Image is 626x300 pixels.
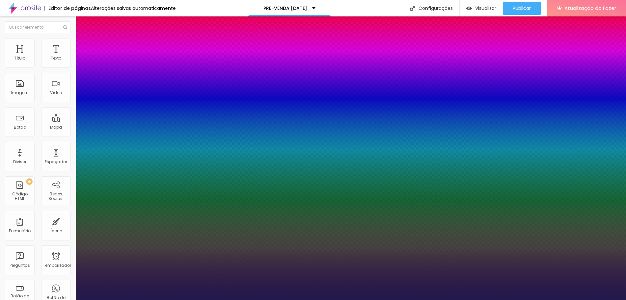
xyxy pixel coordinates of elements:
font: Imagem [11,90,29,95]
font: Perguntas [10,262,30,268]
font: Configurações [419,5,453,12]
font: Texto [51,55,61,61]
font: Espaçador [45,159,67,164]
button: Publicar [503,2,541,15]
font: Atualização do Fazer [564,5,616,12]
button: Visualizar [460,2,503,15]
font: Temporizador [43,262,71,268]
img: Ícone [410,6,415,11]
font: PRÉ-VENDA [DATE] [263,5,307,12]
font: Alterações salvas automaticamente [91,5,176,12]
font: Divisor [13,159,26,164]
img: Ícone [63,25,67,29]
font: Vídeo [50,90,62,95]
font: Publicar [513,5,531,12]
input: Buscar elemento [5,21,71,33]
font: Botão [14,124,26,130]
font: Editor de páginas [48,5,91,12]
font: Título [14,55,25,61]
font: Formulário [9,228,31,234]
font: Código HTML [12,191,28,201]
img: view-1.svg [466,6,472,11]
font: Redes Sociais [48,191,64,201]
font: Visualizar [475,5,496,12]
font: Mapa [50,124,62,130]
font: Ícone [50,228,62,234]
